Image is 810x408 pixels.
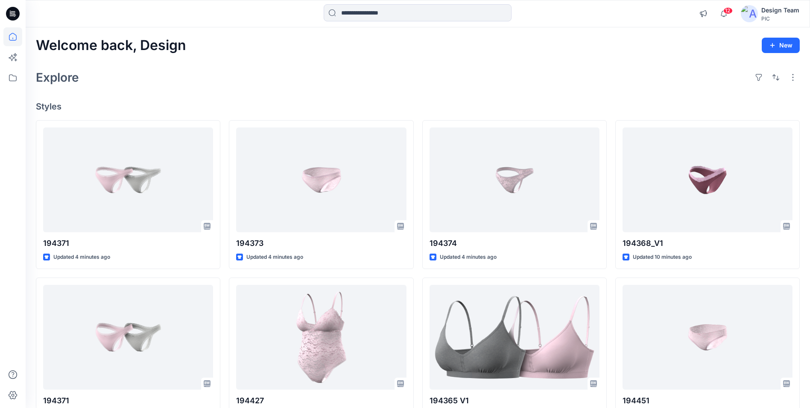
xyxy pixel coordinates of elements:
p: Updated 4 minutes ago [246,253,303,262]
p: 194371 [43,395,213,407]
span: 12 [723,7,733,14]
p: Updated 4 minutes ago [440,253,497,262]
p: 194451 [623,395,792,407]
div: Design Team [761,5,799,15]
p: 194371 [43,237,213,249]
a: 194371 [43,285,213,390]
a: 194373 [236,127,406,232]
p: 194368_V1 [623,237,792,249]
a: 194427 [236,285,406,390]
div: PIC [761,15,799,22]
a: 194365 V1 [430,285,599,390]
p: Updated 4 minutes ago [53,253,110,262]
a: 194371 [43,127,213,232]
p: 194427 [236,395,406,407]
p: Updated 10 minutes ago [633,253,692,262]
button: New [762,38,800,53]
a: 194368_V1 [623,127,792,232]
p: 194373 [236,237,406,249]
h2: Welcome back, Design [36,38,186,53]
h2: Explore [36,71,79,84]
p: 194365 V1 [430,395,599,407]
h4: Styles [36,101,800,112]
img: avatar [741,5,758,22]
a: 194451 [623,285,792,390]
a: 194374 [430,127,599,232]
p: 194374 [430,237,599,249]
